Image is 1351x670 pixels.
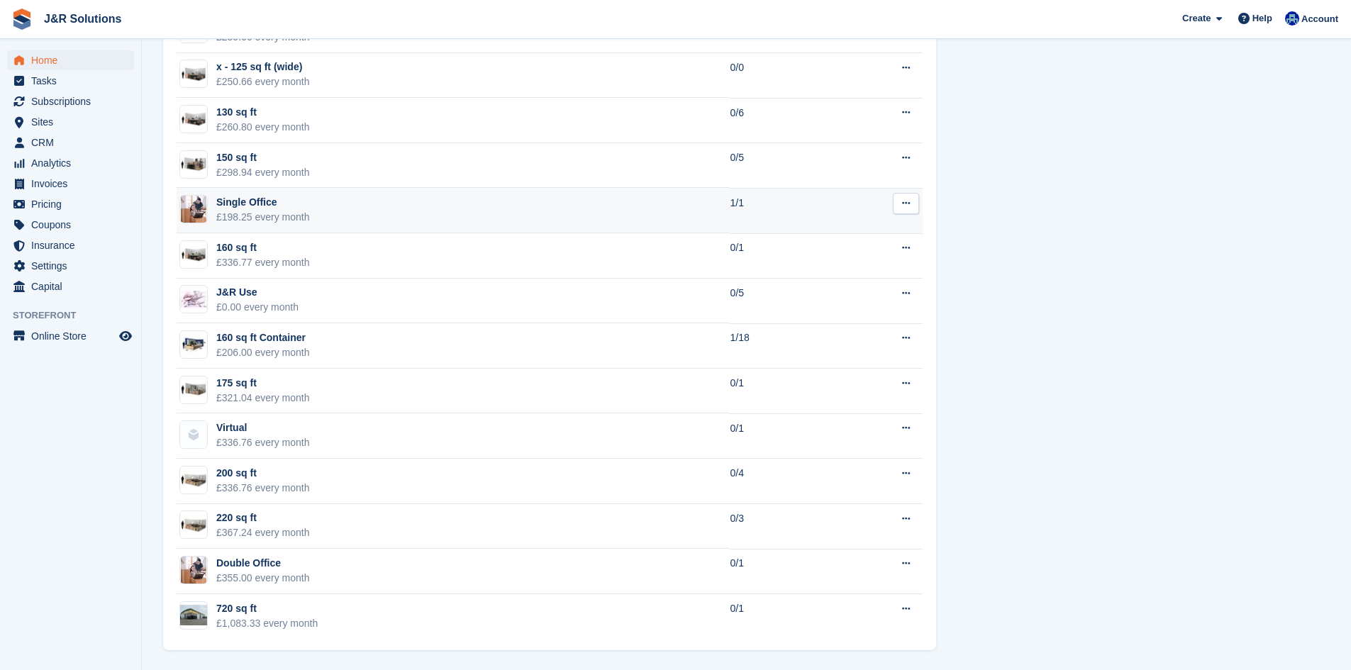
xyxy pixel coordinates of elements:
span: Analytics [31,153,116,173]
td: 0/4 [730,459,848,504]
div: 220 sq ft [216,510,310,525]
img: online.jpg [181,556,206,584]
div: £367.24 every month [216,525,310,540]
span: Coupons [31,215,116,235]
a: menu [7,194,134,214]
td: 0/1 [730,594,848,639]
span: Insurance [31,235,116,255]
a: menu [7,133,134,152]
span: Storefront [13,308,141,323]
img: 200-sqft-unit.jpg [180,470,207,491]
img: 150-sqft-unit.jpg [180,154,207,174]
span: Home [31,50,116,70]
div: £0.00 every month [216,300,299,315]
td: 1/1 [730,188,848,233]
img: online.jpg [181,195,206,223]
img: Macie Adcock [1285,11,1299,26]
span: Help [1252,11,1272,26]
a: menu [7,174,134,194]
td: 0/5 [730,279,848,324]
td: 1/18 [730,323,848,369]
a: menu [7,235,134,255]
a: menu [7,256,134,276]
td: 0/1 [730,369,848,414]
div: 720 sq ft [216,601,318,616]
img: blank-unit-type-icon-ffbac7b88ba66c5e286b0e438baccc4b9c83835d4c34f86887a83fc20ec27e7b.svg [180,421,207,448]
img: 125-sqft-unit.jpg [180,245,207,265]
div: £336.76 every month [216,481,310,496]
div: 150 sq ft [216,150,310,165]
a: J&R Solutions [38,7,127,30]
span: Sites [31,112,116,132]
div: 160 sq ft [216,240,310,255]
a: Preview store [117,328,134,345]
span: Account [1301,12,1338,26]
a: menu [7,277,134,296]
span: Online Store [31,326,116,346]
td: 0/0 [730,53,848,99]
td: 0/1 [730,413,848,459]
div: J&R Use [216,285,299,300]
td: 0/5 [730,143,848,189]
img: 125-sqft-unit.jpg [180,64,207,84]
div: £336.76 every month [216,435,310,450]
div: £250.66 every month [216,74,310,89]
div: Single Office [216,195,310,210]
td: 0/3 [730,504,848,549]
td: 0/1 [730,233,848,279]
a: menu [7,112,134,132]
img: building.jpg [180,605,207,625]
img: 175-sqft-unit.jpg [180,379,207,400]
div: 200 sq ft [216,466,310,481]
span: Tasks [31,71,116,91]
span: CRM [31,133,116,152]
div: 175 sq ft [216,376,310,391]
div: £298.94 every month [216,165,310,180]
img: 200-sqft-unit.jpg [180,515,207,535]
div: 160 sq ft Container [216,330,310,345]
span: Invoices [31,174,116,194]
a: menu [7,326,134,346]
td: 0/6 [730,98,848,143]
a: menu [7,153,134,173]
td: 0/1 [730,549,848,594]
div: 130 sq ft [216,105,310,120]
div: £1,083.33 every month [216,616,318,631]
span: Capital [31,277,116,296]
img: 125-sqft-unit.jpg [180,109,207,130]
span: Subscriptions [31,91,116,111]
a: menu [7,91,134,111]
span: Create [1182,11,1211,26]
div: £260.80 every month [216,120,310,135]
div: £321.04 every month [216,391,310,406]
img: stora-icon-8386f47178a22dfd0bd8f6a31ec36ba5ce8667c1dd55bd0f319d3a0aa187defe.svg [11,9,33,30]
div: £355.00 every month [216,571,310,586]
span: Settings [31,256,116,276]
img: bmw.jpeg [180,291,207,309]
span: Pricing [31,194,116,214]
div: £206.00 every month [216,345,310,360]
a: menu [7,215,134,235]
div: Double Office [216,556,310,571]
div: £198.25 every month [216,210,310,225]
a: menu [7,71,134,91]
a: menu [7,50,134,70]
img: 20-ft-container.jpg [180,335,207,355]
div: Virtual [216,420,310,435]
div: £336.77 every month [216,255,310,270]
div: x - 125 sq ft (wide) [216,60,310,74]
